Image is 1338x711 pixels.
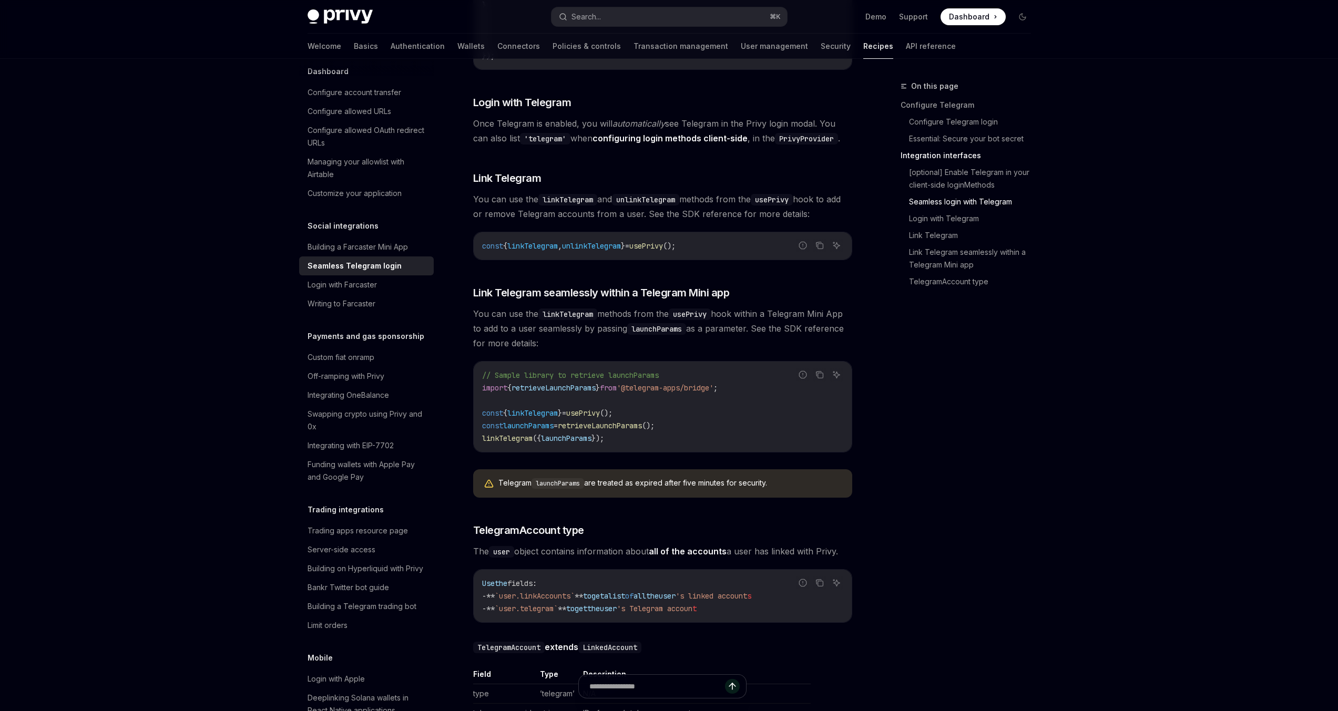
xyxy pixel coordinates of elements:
[507,408,558,418] span: linkTelegram
[308,600,416,613] div: Building a Telegram trading bot
[909,130,1039,147] a: Essential: Secure your bot secret
[473,116,852,146] span: Once Telegram is enabled, you will see Telegram in the Privy login modal. You can also list when ...
[796,239,810,252] button: Report incorrect code
[627,323,686,335] code: launchParams
[612,194,679,205] code: unlinkTelegram
[308,370,384,383] div: Off-ramping with Privy
[308,260,402,272] div: Seamless Telegram login
[600,383,617,393] span: from
[507,579,533,588] span: fields
[617,383,713,393] span: '@telegram-apps/bridge'
[587,604,600,613] span: the
[308,351,374,364] div: Custom fiat onramp
[457,34,485,59] a: Wallets
[1014,8,1031,25] button: Toggle dark mode
[299,616,434,635] a: Limit orders
[308,458,427,483] div: Funding wallets with Apple Pay and Google Pay
[308,86,401,99] div: Configure account transfer
[558,408,562,418] span: }
[489,546,514,558] code: user
[299,121,434,152] a: Configure allowed OAuth redirect URLs
[308,543,375,556] div: Server-side access
[538,194,597,205] code: linkTelegram
[482,370,659,380] span: // Sample library to retrieve launchParams
[354,34,378,59] a: Basics
[498,478,842,489] div: Telegram are treated as expired after five minutes for security.
[583,591,591,601] span: to
[566,604,575,613] span: to
[770,13,781,21] span: ⌘ K
[692,604,697,613] span: t
[473,192,852,221] span: You can use the and methods from the hook to add or remove Telegram accounts from a user. See the...
[813,239,826,252] button: Copy the contents from the code block
[830,368,843,382] button: Ask AI
[308,9,373,24] img: dark logo
[551,7,787,26] button: Search...⌘K
[909,164,1039,193] a: [optional] Enable Telegram in your client-side loginMethods
[593,133,748,144] a: configuring login methods client-side
[617,604,692,613] span: 's Telegram accoun
[830,239,843,252] button: Ask AI
[473,669,536,684] th: Field
[741,34,808,59] a: User management
[775,133,838,145] code: PrivyProvider
[482,51,495,60] span: });
[901,97,1039,114] a: Configure Telegram
[512,383,596,393] span: retrieveLaunchParams
[473,171,542,186] span: Link Telegram
[909,227,1039,244] a: Link Telegram
[571,11,601,23] div: Search...
[308,330,424,343] h5: Payments and gas sponsorship
[299,102,434,121] a: Configure allowed URLs
[308,187,402,200] div: Customize your application
[941,8,1006,25] a: Dashboard
[299,275,434,294] a: Login with Farcaster
[308,297,375,310] div: Writing to Farcaster
[299,669,434,688] a: Login with Apple
[308,652,333,664] h5: Mobile
[299,559,434,578] a: Building on Hyperliquid with Privy
[507,241,558,251] span: linkTelegram
[308,105,391,118] div: Configure allowed URLs
[813,576,826,590] button: Copy the contents from the code block
[308,34,341,59] a: Welcome
[299,540,434,559] a: Server-side access
[713,383,718,393] span: ;
[308,389,389,401] div: Integrating OneBalance
[600,408,612,418] span: ();
[532,478,584,489] code: launchParams
[612,118,665,129] em: automatically
[299,238,434,256] a: Building a Farcaster Mini App
[906,34,956,59] a: API reference
[562,241,621,251] span: unlinkTelegram
[299,367,434,386] a: Off-ramping with Privy
[299,348,434,367] a: Custom fiat onramp
[308,673,365,685] div: Login with Apple
[659,591,676,601] span: user
[669,308,711,320] code: usePrivy
[591,591,604,601] span: get
[308,524,408,537] div: Trading apps resource page
[299,597,434,616] a: Building a Telegram trading bot
[482,604,486,613] span: -
[629,241,663,251] span: usePrivy
[533,434,541,443] span: ({
[604,591,608,601] span: a
[495,579,507,588] span: the
[308,503,384,516] h5: Trading integrations
[503,408,507,418] span: {
[596,383,600,393] span: }
[308,562,423,575] div: Building on Hyperliquid with Privy
[646,591,659,601] span: the
[796,368,810,382] button: Report incorrect code
[821,34,851,59] a: Security
[600,604,617,613] span: user
[538,308,597,320] code: linkTelegram
[796,576,810,590] button: Report incorrect code
[507,383,512,393] span: {
[591,434,604,443] span: });
[899,12,928,22] a: Support
[299,578,434,597] a: Bankr Twitter bot guide
[299,152,434,184] a: Managing your allowlist with Airtable
[473,642,545,653] code: TelegramAccount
